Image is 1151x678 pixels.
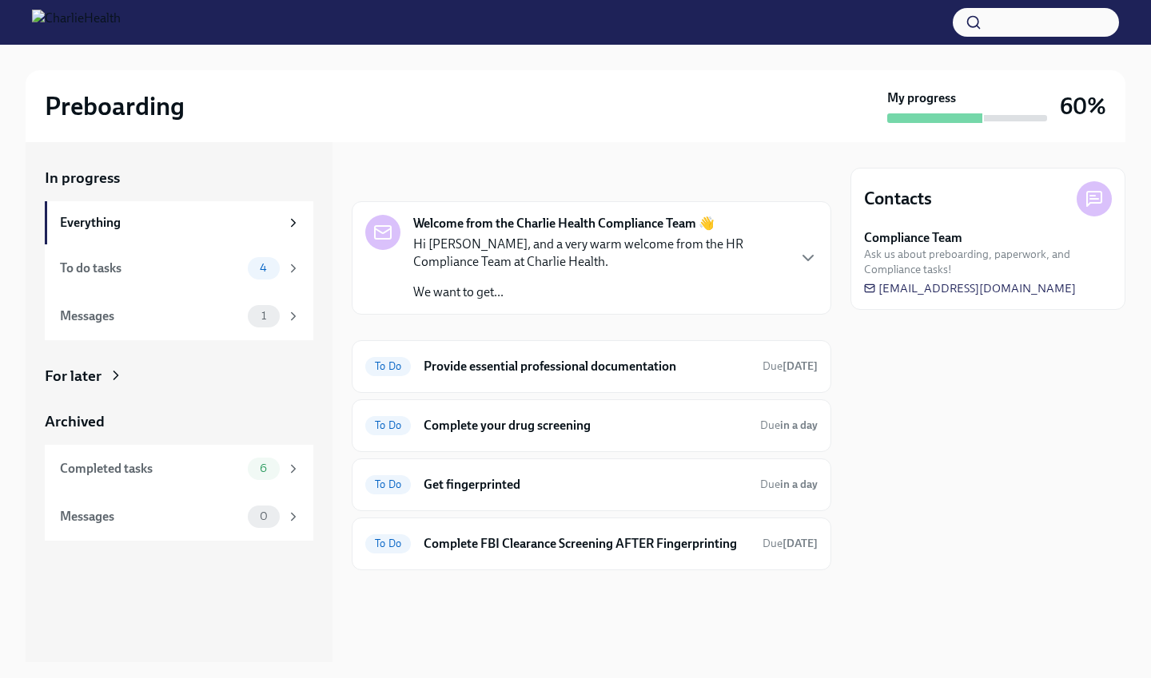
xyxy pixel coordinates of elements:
[760,477,818,492] span: August 14th, 2025 08:00
[864,187,932,211] h4: Contacts
[780,418,818,432] strong: in a day
[365,413,818,438] a: To DoComplete your drug screeningDuein a day
[365,478,411,490] span: To Do
[365,419,411,431] span: To Do
[250,262,277,274] span: 4
[45,90,185,122] h2: Preboarding
[413,236,786,271] p: Hi [PERSON_NAME], and a very warm welcome from the HR Compliance Team at Charlie Health.
[760,478,818,491] span: Due
[60,508,241,525] div: Messages
[783,537,818,550] strong: [DATE]
[783,359,818,373] strong: [DATE]
[763,536,818,551] span: August 17th, 2025 08:00
[760,418,818,433] span: August 14th, 2025 08:00
[252,310,276,322] span: 1
[365,354,818,379] a: To DoProvide essential professional documentationDue[DATE]
[32,10,121,35] img: CharlieHealth
[45,244,313,292] a: To do tasks4
[60,307,241,325] div: Messages
[887,89,956,107] strong: My progress
[250,510,277,522] span: 0
[760,418,818,432] span: Due
[864,247,1112,277] span: Ask us about preboarding, paperwork, and Compliance tasks!
[413,283,786,301] p: We want to get...
[60,260,241,277] div: To do tasks
[763,359,818,373] span: Due
[424,358,750,375] h6: Provide essential professional documentation
[365,360,411,372] span: To Do
[45,292,313,340] a: Messages1
[365,537,411,549] span: To Do
[45,201,313,244] a: Everything
[60,460,241,478] div: Completed tasks
[424,535,750,553] h6: Complete FBI Clearance Screening AFTER Fingerprinting
[413,215,715,232] strong: Welcome from the Charlie Health Compliance Team 👋
[424,417,747,434] h6: Complete your drug screening
[352,168,427,188] div: In progress
[763,537,818,550] span: Due
[45,445,313,493] a: Completed tasks6
[424,476,747,494] h6: Get fingerprinted
[1060,92,1106,121] h3: 60%
[250,462,277,474] span: 6
[45,411,313,432] a: Archived
[45,493,313,541] a: Messages0
[864,229,962,247] strong: Compliance Team
[45,366,102,387] div: For later
[45,366,313,387] a: For later
[45,168,313,188] a: In progress
[60,214,280,232] div: Everything
[365,531,818,557] a: To DoComplete FBI Clearance Screening AFTER FingerprintingDue[DATE]
[864,280,1076,296] a: [EMAIL_ADDRESS][DOMAIN_NAME]
[780,478,818,491] strong: in a day
[365,472,818,498] a: To DoGet fingerprintedDuein a day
